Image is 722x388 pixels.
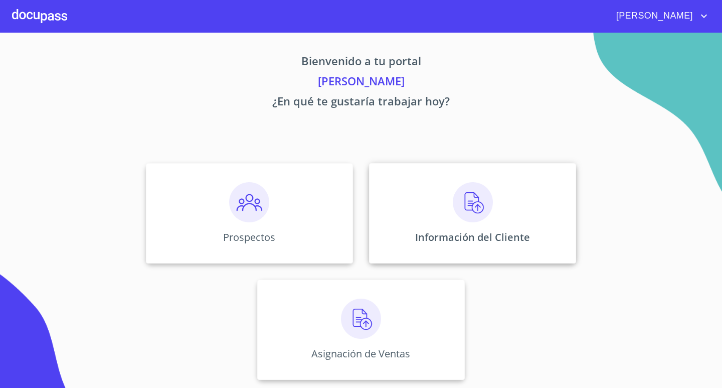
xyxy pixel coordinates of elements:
[341,299,381,339] img: carga.png
[52,73,670,93] p: [PERSON_NAME]
[453,182,493,222] img: carga.png
[415,230,530,244] p: Información del Cliente
[609,8,698,24] span: [PERSON_NAME]
[52,93,670,113] p: ¿En qué te gustaría trabajar hoy?
[223,230,275,244] p: Prospectos
[311,347,410,360] p: Asignación de Ventas
[609,8,710,24] button: account of current user
[229,182,269,222] img: prospectos.png
[52,53,670,73] p: Bienvenido a tu portal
